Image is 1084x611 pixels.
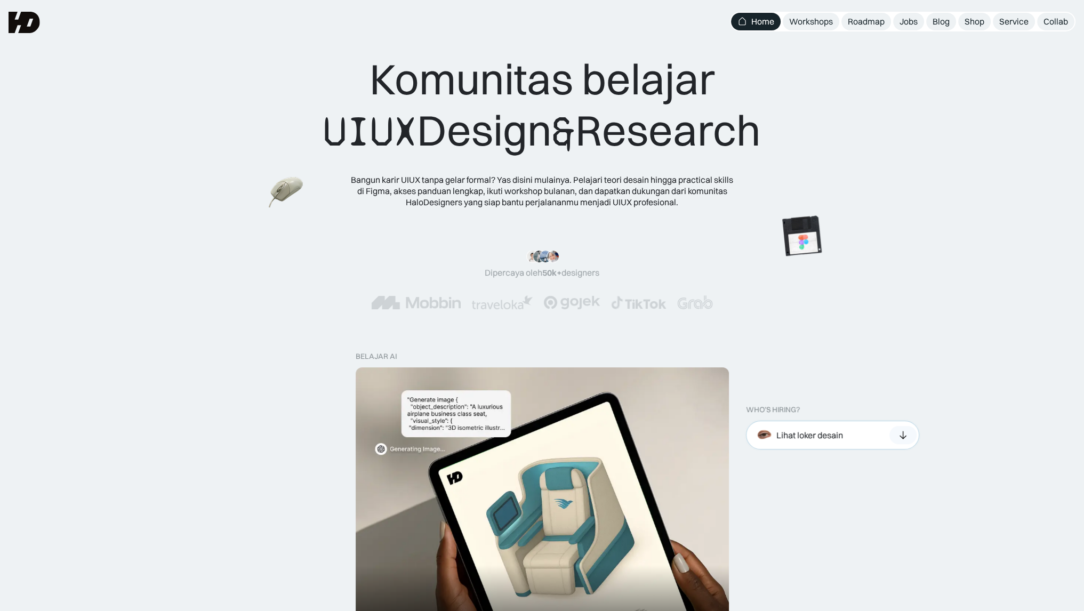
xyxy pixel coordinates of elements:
div: Roadmap [848,16,885,27]
a: Home [731,13,781,30]
a: Shop [958,13,991,30]
span: & [552,106,575,157]
div: belajar ai [356,352,397,361]
span: UIUX [323,106,417,157]
div: Jobs [900,16,918,27]
div: Bangun karir UIUX tanpa gelar formal? Yas disini mulainya. Pelajari teori desain hingga practical... [350,174,734,207]
a: Workshops [783,13,839,30]
div: Dipercaya oleh designers [485,267,599,278]
div: Collab [1043,16,1068,27]
div: Blog [933,16,950,27]
div: WHO’S HIRING? [746,405,800,414]
a: Jobs [893,13,924,30]
a: Collab [1037,13,1074,30]
div: Komunitas belajar Design Research [323,53,761,157]
a: Service [993,13,1035,30]
div: Workshops [789,16,833,27]
div: Home [751,16,774,27]
span: 50k+ [542,267,561,278]
div: Service [999,16,1029,27]
a: Blog [926,13,956,30]
div: Shop [965,16,984,27]
div: Lihat loker desain [776,430,843,441]
a: Roadmap [841,13,891,30]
